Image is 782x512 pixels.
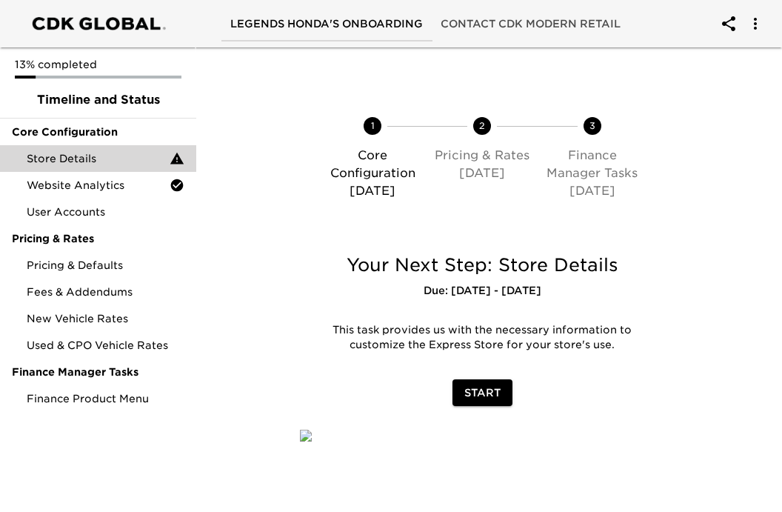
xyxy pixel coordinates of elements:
[300,283,665,299] h6: Due: [DATE] - [DATE]
[441,15,621,33] span: Contact CDK Modern Retail
[300,253,665,277] h5: Your Next Step: Store Details
[464,384,501,402] span: Start
[27,391,184,406] span: Finance Product Menu
[433,164,531,182] p: [DATE]
[371,120,375,131] text: 1
[300,430,312,442] img: qkibX1zbU72zw90W6Gan%2FTemplates%2FRjS7uaFIXtg43HUzxvoG%2F3e51d9d6-1114-4229-a5bf-f5ca567b6beb.jpg
[27,311,184,326] span: New Vehicle Rates
[544,182,641,200] p: [DATE]
[738,6,773,41] button: account of current user
[12,91,184,109] span: Timeline and Status
[27,285,184,299] span: Fees & Addendums
[27,178,170,193] span: Website Analytics
[452,379,512,407] button: Start
[711,6,746,41] button: account of current user
[479,120,485,131] text: 2
[12,124,184,139] span: Core Configuration
[324,182,421,200] p: [DATE]
[27,258,184,273] span: Pricing & Defaults
[12,231,184,246] span: Pricing & Rates
[324,147,421,182] p: Core Configuration
[27,205,184,219] span: User Accounts
[544,147,641,182] p: Finance Manager Tasks
[311,323,654,353] p: This task provides us with the necessary information to customize the Express Store for your stor...
[230,15,423,33] span: Legends Honda's Onboarding
[433,147,531,164] p: Pricing & Rates
[27,151,170,166] span: Store Details
[589,120,595,131] text: 3
[12,365,184,379] span: Finance Manager Tasks
[15,57,181,72] p: 13% completed
[27,338,184,353] span: Used & CPO Vehicle Rates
